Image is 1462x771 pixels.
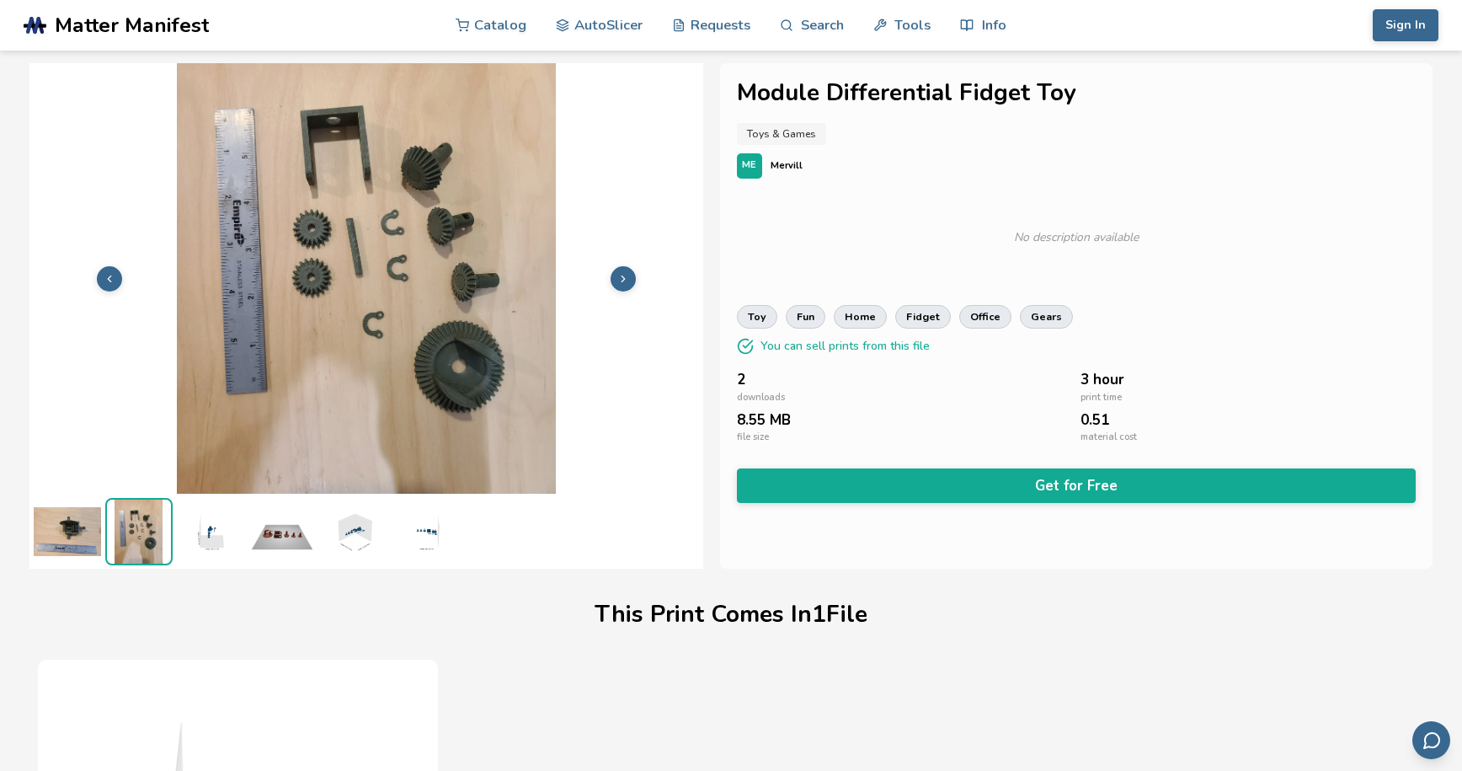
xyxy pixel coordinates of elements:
a: toy [737,305,777,329]
div: No description available [745,212,1408,263]
span: print time [1080,393,1122,404]
span: Matter Manifest [55,13,209,37]
a: fun [786,305,825,329]
p: You can sell prints from this file [760,337,930,355]
button: Send feedback via email [1412,721,1450,759]
span: 0.51 [1080,412,1109,428]
span: file size [737,432,769,443]
h1: Module Differential Fidget Toy [737,80,1417,106]
span: 2 [737,372,745,388]
span: ME [742,160,756,171]
a: home [834,305,887,329]
img: 1_3D_Dimensions [177,498,244,565]
a: Toys & Games [737,123,826,145]
button: Get for Free [737,468,1417,503]
span: 3 hour [1080,372,1124,388]
img: 1_Print_Preview [248,498,316,565]
span: downloads [737,393,785,404]
img: 1_3D_Dimensions [392,498,459,565]
a: gears [1020,305,1073,329]
p: Mervill [771,157,803,174]
a: office [959,305,1011,329]
span: 8.55 MB [737,412,791,428]
a: fidget [895,305,951,329]
span: material cost [1080,432,1137,443]
img: 1_3D_Dimensions [320,498,387,565]
h1: This Print Comes In 1 File [595,602,867,628]
button: Sign In [1373,9,1438,41]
